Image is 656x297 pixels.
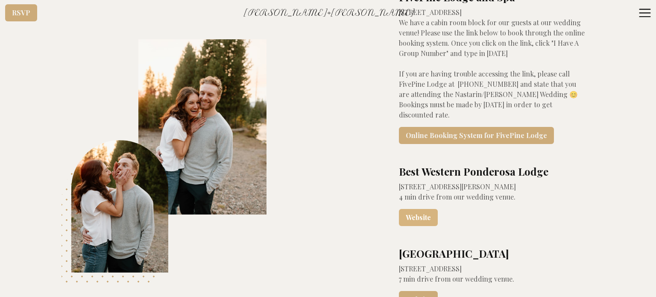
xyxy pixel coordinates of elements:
[399,127,554,144] a: Online Booking System for FivePine Lodge
[399,274,585,284] div: 7 min drive from our wedding venue.
[399,247,509,260] div: [GEOGRAPHIC_DATA]
[399,192,585,202] div: 4 min drive from our wedding venue.
[71,135,168,280] img: Image
[243,9,415,17] span: [PERSON_NAME] + [PERSON_NAME]
[399,165,548,178] div: Best Western Ponderosa Lodge
[399,209,438,226] a: Website
[399,182,585,192] div: [STREET_ADDRESS][PERSON_NAME]
[5,4,37,21] a: RSVP
[399,264,585,274] div: [STREET_ADDRESS]
[138,39,266,232] img: Image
